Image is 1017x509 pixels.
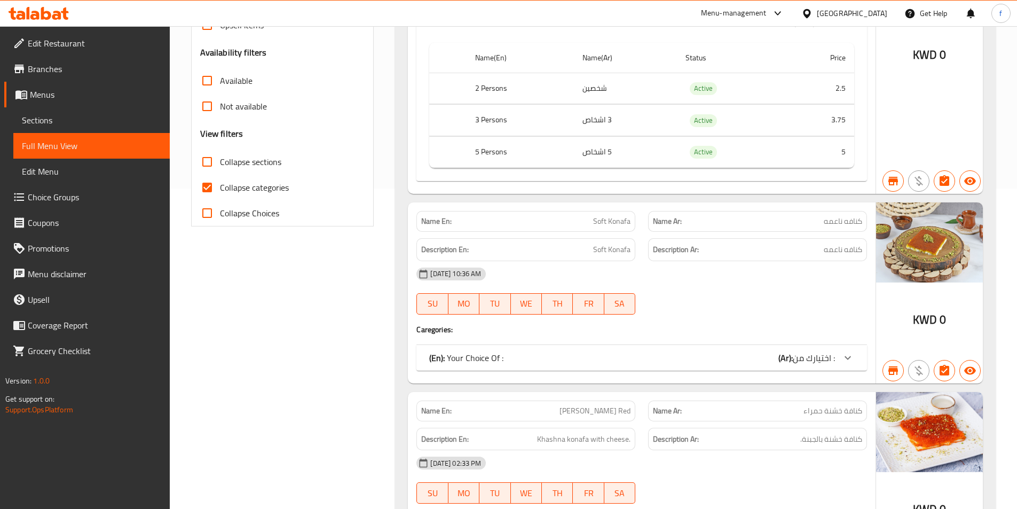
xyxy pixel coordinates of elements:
[876,392,983,472] img: mmw_638912971799659347
[4,338,170,364] a: Grocery Checklist
[817,7,887,19] div: [GEOGRAPHIC_DATA]
[421,433,469,446] strong: Description En:
[421,405,452,417] strong: Name En:
[609,296,631,311] span: SA
[426,458,485,468] span: [DATE] 02:33 PM
[28,319,161,332] span: Coverage Report
[934,360,955,381] button: Has choices
[940,44,946,65] span: 0
[653,433,699,446] strong: Description Ar:
[573,482,604,504] button: FR
[22,114,161,127] span: Sections
[416,482,448,504] button: SU
[803,405,862,417] span: كنافة خشنة حمراء
[882,170,904,192] button: Branch specific item
[959,170,981,192] button: Available
[908,170,929,192] button: Purchased item
[573,293,604,315] button: FR
[778,350,793,366] b: (Ar):
[511,293,542,315] button: WE
[416,293,448,315] button: SU
[28,268,161,280] span: Menu disclaimer
[511,482,542,504] button: WE
[913,44,937,65] span: KWD
[542,482,573,504] button: TH
[515,296,538,311] span: WE
[542,293,573,315] button: TH
[653,243,699,256] strong: Description Ar:
[13,133,170,159] a: Full Menu View
[701,7,767,20] div: Menu-management
[13,159,170,184] a: Edit Menu
[5,403,73,417] a: Support.OpsPlatform
[220,155,281,168] span: Collapse sections
[220,100,267,113] span: Not available
[959,360,981,381] button: Available
[479,293,510,315] button: TU
[4,56,170,82] a: Branches
[4,261,170,287] a: Menu disclaimer
[574,73,676,104] td: شخصين
[429,43,854,169] table: choices table
[484,296,506,311] span: TU
[479,482,510,504] button: TU
[429,350,445,366] b: (En):
[28,216,161,229] span: Coupons
[28,293,161,306] span: Upsell
[690,82,717,95] span: Active
[13,107,170,133] a: Sections
[653,216,682,227] strong: Name Ar:
[793,350,835,366] span: اختيارك من :
[28,344,161,357] span: Grocery Checklist
[467,43,574,73] th: Name(En)
[421,243,469,256] strong: Description En:
[467,73,574,104] th: 2 Persons
[4,236,170,261] a: Promotions
[416,345,867,371] div: (En): Your Choice Of :(Ar):اختيارك من :
[28,37,161,50] span: Edit Restaurant
[546,296,569,311] span: TH
[220,19,264,32] span: Upsell items
[653,405,682,417] strong: Name Ar:
[4,312,170,338] a: Coverage Report
[577,485,600,501] span: FR
[783,43,854,73] th: Price
[421,296,444,311] span: SU
[30,88,161,101] span: Menus
[467,136,574,168] th: 5 Persons
[908,360,929,381] button: Purchased item
[28,242,161,255] span: Promotions
[448,293,479,315] button: MO
[4,184,170,210] a: Choice Groups
[934,170,955,192] button: Has choices
[4,287,170,312] a: Upsell
[28,62,161,75] span: Branches
[421,216,452,227] strong: Name En:
[426,269,485,279] span: [DATE] 10:36 AM
[4,82,170,107] a: Menus
[484,485,506,501] span: TU
[876,202,983,283] img: mmw_638623543582392568
[783,105,854,136] td: 3.75
[429,351,503,364] p: Your Choice Of :
[690,82,717,95] div: Active
[453,485,475,501] span: MO
[453,296,475,311] span: MO
[577,296,600,311] span: FR
[999,7,1002,19] span: f
[604,293,635,315] button: SA
[22,165,161,178] span: Edit Menu
[546,485,569,501] span: TH
[200,46,267,59] h3: Availability filters
[33,374,50,388] span: 1.0.0
[200,128,243,140] h3: View filters
[220,207,279,220] span: Collapse Choices
[690,114,717,127] span: Active
[4,30,170,56] a: Edit Restaurant
[783,136,854,168] td: 5
[882,360,904,381] button: Branch specific item
[593,216,630,227] span: Soft Konafa
[609,485,631,501] span: SA
[574,43,676,73] th: Name(Ar)
[677,43,783,73] th: Status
